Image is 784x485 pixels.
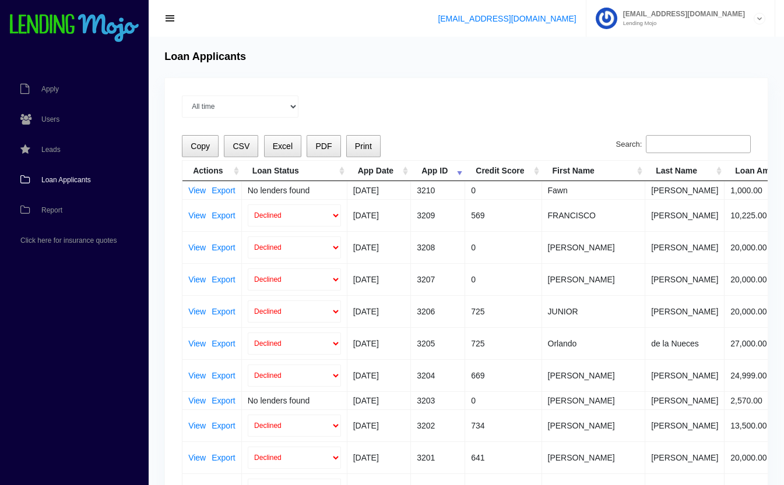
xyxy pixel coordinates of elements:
a: Export [212,275,235,284]
a: View [188,397,206,405]
button: Excel [264,135,302,158]
img: logo-small.png [9,14,140,43]
a: Export [212,371,235,380]
a: View [188,454,206,462]
span: Users [41,116,59,123]
td: No lenders found [242,391,347,409]
td: [PERSON_NAME] [645,441,725,473]
h4: Loan Applicants [164,51,246,63]
td: 669 [465,359,542,391]
td: [PERSON_NAME] [542,231,646,263]
a: View [188,422,206,430]
td: 734 [465,409,542,441]
a: Export [212,307,235,316]
th: First Name: activate to sort column ascending [542,161,646,181]
a: [EMAIL_ADDRESS][DOMAIN_NAME] [438,14,576,23]
a: Export [212,211,235,220]
td: 3203 [411,391,465,409]
td: [DATE] [347,181,411,199]
a: View [188,307,206,316]
td: 3207 [411,263,465,295]
span: Copy [191,141,210,151]
td: Fawn [542,181,646,199]
a: Export [212,397,235,405]
td: [PERSON_NAME] [645,199,725,231]
td: [PERSON_NAME] [542,359,646,391]
td: [PERSON_NAME] [645,409,725,441]
td: [DATE] [347,199,411,231]
button: PDF [307,135,340,158]
a: View [188,211,206,220]
span: Apply [41,86,59,93]
a: View [188,371,206,380]
td: [DATE] [347,391,411,409]
label: Search: [616,135,751,154]
td: [PERSON_NAME] [542,441,646,473]
td: 3201 [411,441,465,473]
a: Export [212,339,235,348]
td: 725 [465,295,542,327]
th: App Date: activate to sort column ascending [347,161,411,181]
td: [PERSON_NAME] [542,409,646,441]
td: [DATE] [347,359,411,391]
td: 0 [465,181,542,199]
td: 3210 [411,181,465,199]
img: Profile image [596,8,617,29]
th: Loan Status: activate to sort column ascending [242,161,347,181]
span: Click here for insurance quotes [20,237,117,244]
td: 3204 [411,359,465,391]
td: 0 [465,391,542,409]
td: [PERSON_NAME] [645,181,725,199]
td: [DATE] [347,295,411,327]
td: 3206 [411,295,465,327]
td: [PERSON_NAME] [645,263,725,295]
span: Print [355,141,372,151]
span: CSV [233,141,249,151]
td: [PERSON_NAME] [645,231,725,263]
td: [PERSON_NAME] [645,359,725,391]
a: View [188,186,206,194]
td: [DATE] [347,409,411,441]
td: JUNIOR [542,295,646,327]
td: [PERSON_NAME] [542,263,646,295]
td: [PERSON_NAME] [542,391,646,409]
td: 0 [465,263,542,295]
td: 569 [465,199,542,231]
a: Export [212,422,235,430]
td: 3205 [411,327,465,359]
td: 725 [465,327,542,359]
td: 641 [465,441,542,473]
a: Export [212,243,235,252]
td: No lenders found [242,181,347,199]
a: View [188,275,206,284]
th: App ID: activate to sort column ascending [411,161,465,181]
span: Loan Applicants [41,176,91,183]
td: FRANCISCO [542,199,646,231]
td: 0 [465,231,542,263]
button: Copy [182,135,219,158]
td: [PERSON_NAME] [645,391,725,409]
td: [DATE] [347,327,411,359]
td: [DATE] [347,231,411,263]
td: 3202 [411,409,465,441]
td: [DATE] [347,263,411,295]
span: Leads [41,146,61,153]
input: Search: [646,135,751,154]
button: Print [346,135,381,158]
td: 3208 [411,231,465,263]
td: [DATE] [347,441,411,473]
span: Excel [273,141,293,151]
span: Report [41,207,62,214]
span: PDF [315,141,332,151]
th: Actions: activate to sort column ascending [182,161,242,181]
td: de la Nueces [645,327,725,359]
span: [EMAIL_ADDRESS][DOMAIN_NAME] [617,10,745,17]
small: Lending Mojo [617,20,745,26]
a: Export [212,454,235,462]
td: Orlando [542,327,646,359]
a: View [188,339,206,348]
a: Export [212,186,235,194]
button: CSV [224,135,258,158]
th: Credit Score: activate to sort column ascending [465,161,542,181]
td: 3209 [411,199,465,231]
